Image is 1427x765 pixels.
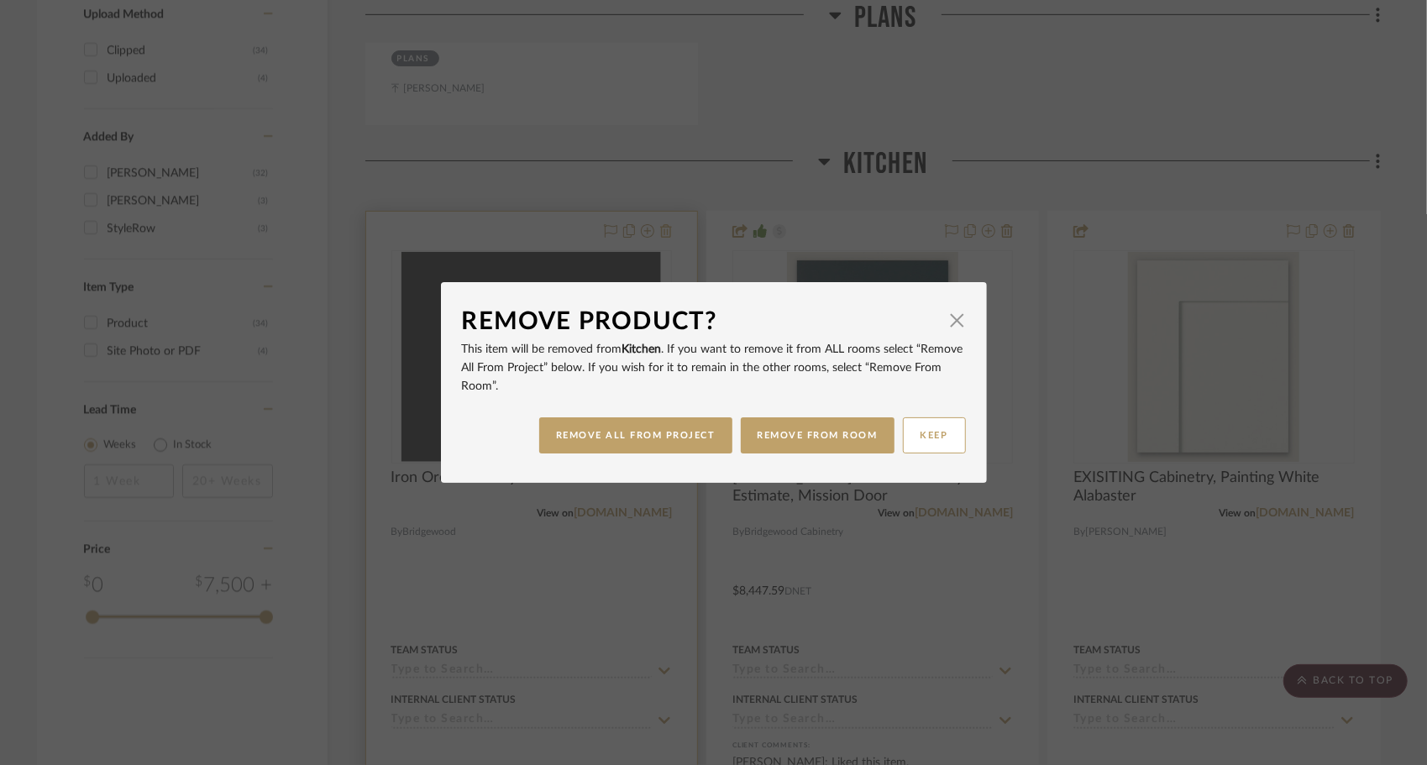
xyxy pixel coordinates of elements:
dialog-header: Remove Product? [462,303,966,340]
button: KEEP [903,417,966,453]
span: Kitchen [622,343,662,355]
button: Close [941,303,974,337]
div: Remove Product? [462,303,941,340]
p: This item will be removed from . If you want to remove it from ALL rooms select “Remove All From ... [462,340,966,396]
button: REMOVE FROM ROOM [741,417,894,453]
button: REMOVE ALL FROM PROJECT [539,417,732,453]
